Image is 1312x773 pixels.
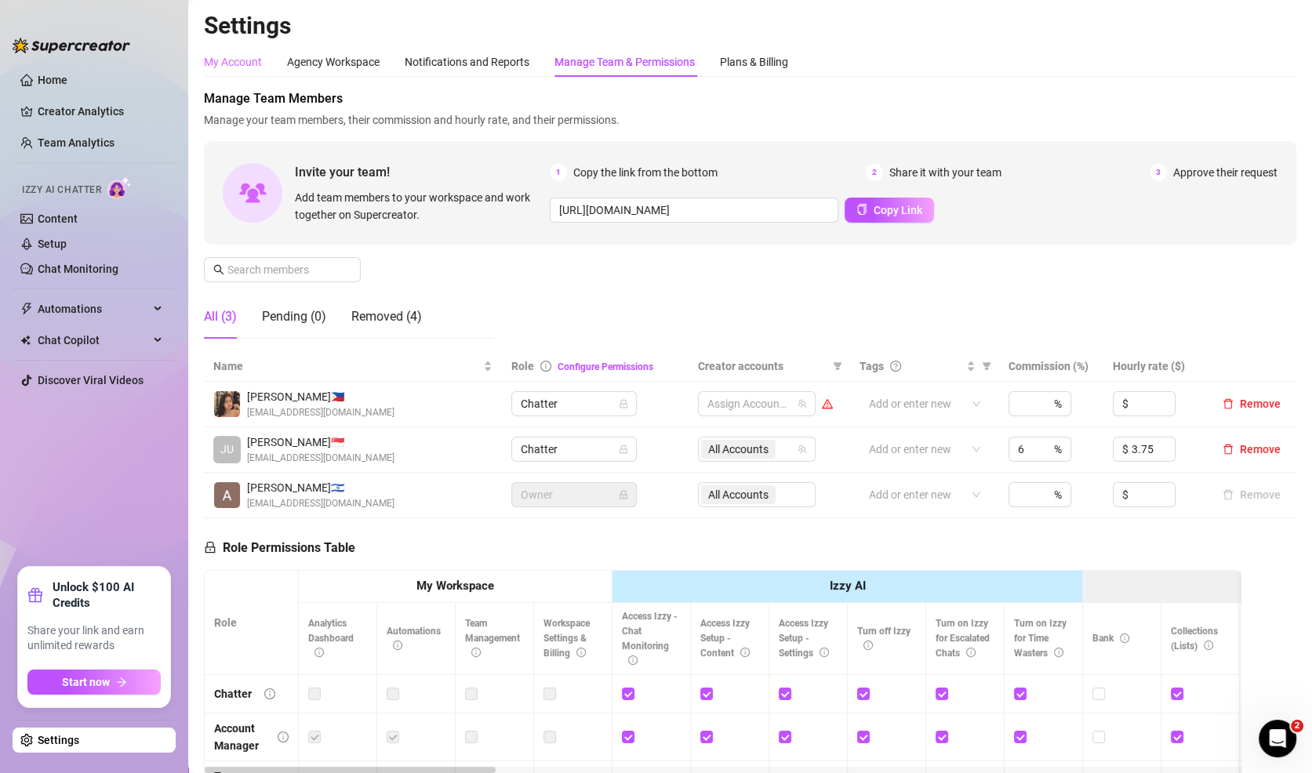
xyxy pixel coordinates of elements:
span: Approve their request [1173,164,1277,181]
span: Copy the link from the bottom [573,164,718,181]
span: info-circle [471,648,481,657]
span: Chatter [521,392,627,416]
h5: Role Permissions Table [204,539,355,557]
img: AVI KATZ [214,482,240,508]
span: Turn on Izzy for Escalated Chats [936,618,990,659]
span: thunderbolt [20,303,33,315]
img: AI Chatter [107,176,132,199]
a: Settings [38,734,79,746]
span: Chat Copilot [38,328,149,353]
span: [PERSON_NAME] 🇮🇱 [247,479,394,496]
span: Name [213,357,480,375]
span: Remove [1240,443,1281,455]
span: Tags [860,357,884,375]
div: My Account [204,53,262,71]
span: filter [979,354,994,378]
span: [PERSON_NAME] 🇵🇭 [247,388,394,405]
span: info-circle [1204,641,1213,650]
span: 2 [866,164,883,181]
span: Share your link and earn unlimited rewards [27,623,161,654]
span: question-circle [890,361,901,372]
th: Commission (%) [999,351,1103,382]
a: Setup [38,238,67,250]
span: info-circle [1054,648,1063,657]
span: info-circle [1120,633,1129,643]
span: [EMAIL_ADDRESS][DOMAIN_NAME] [247,451,394,466]
span: Automations [387,626,441,651]
th: Hourly rate ($) [1103,351,1207,382]
span: info-circle [820,648,829,657]
span: team [798,399,807,408]
span: All Accounts [708,441,769,458]
strong: My Workspace [416,579,494,593]
span: Workspace Settings & Billing [543,618,590,659]
button: Remove [1216,485,1287,504]
input: Search members [227,261,339,278]
span: Add team members to your workspace and work together on Supercreator. [295,189,543,223]
div: Removed (4) [351,307,422,326]
span: filter [830,354,845,378]
span: Chatter [521,437,627,461]
span: Turn on Izzy for Time Wasters [1014,618,1067,659]
span: Team Management [465,618,520,659]
span: info-circle [966,648,976,657]
strong: Unlock $100 AI Credits [53,579,161,611]
span: info-circle [628,655,638,665]
span: filter [982,361,991,371]
span: [EMAIL_ADDRESS][DOMAIN_NAME] [247,405,394,420]
span: lock [619,490,628,499]
span: JU [220,441,234,458]
a: Team Analytics [38,136,114,149]
span: Automations [38,296,149,321]
a: Creator Analytics [38,99,163,124]
span: Role [511,360,534,372]
span: Manage Team Members [204,89,1296,108]
span: info-circle [393,641,402,650]
span: Bank [1092,633,1129,644]
span: [PERSON_NAME] 🇸🇬 [247,434,394,451]
span: gift [27,587,43,603]
span: copy [856,204,867,215]
span: Start now [62,676,110,688]
div: Chatter [214,685,252,702]
span: info-circle [314,648,324,657]
button: Start nowarrow-right [27,670,161,695]
a: Content [38,212,78,225]
span: Collections (Lists) [1171,626,1218,651]
span: info-circle [740,648,750,657]
span: warning [822,398,833,409]
img: logo-BBDzfeDw.svg [13,38,130,53]
span: arrow-right [116,677,127,688]
iframe: Intercom live chat [1259,720,1296,757]
span: All Accounts [701,440,776,459]
a: Home [38,74,67,86]
th: Role [205,571,299,675]
a: Chat Monitoring [38,263,118,275]
h2: Settings [204,11,1296,41]
span: 2 [1291,720,1303,732]
span: Invite your team! [295,162,550,182]
button: Remove [1216,394,1287,413]
div: Plans & Billing [720,53,788,71]
span: Owner [521,483,627,506]
span: delete [1223,444,1234,455]
button: Remove [1216,440,1287,459]
span: info-circle [540,361,551,372]
span: Access Izzy Setup - Settings [779,618,829,659]
span: Creator accounts [698,357,827,375]
button: Copy Link [845,198,934,223]
span: [EMAIL_ADDRESS][DOMAIN_NAME] [247,496,394,511]
th: Name [204,351,502,382]
span: info-circle [264,688,275,699]
span: lock [619,399,628,408]
a: Configure Permissions [558,361,653,372]
span: lock [619,445,628,454]
span: 1 [550,164,567,181]
img: Chat Copilot [20,335,31,346]
span: Turn off Izzy [857,626,910,651]
span: Izzy AI Chatter [22,183,101,198]
div: Pending (0) [262,307,326,326]
div: Agency Workspace [287,53,380,71]
strong: Izzy AI [829,579,865,593]
span: Access Izzy Setup - Content [700,618,750,659]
